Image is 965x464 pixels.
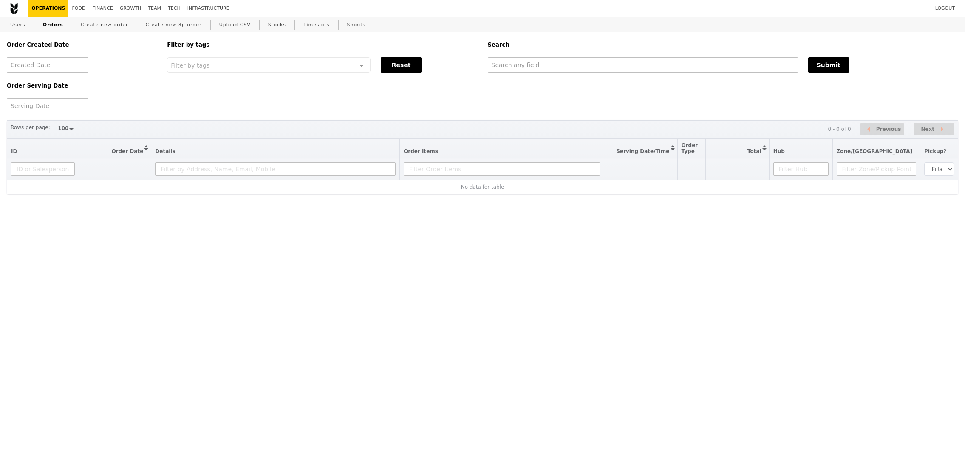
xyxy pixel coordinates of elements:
[381,57,422,73] button: Reset
[7,57,88,73] input: Created Date
[40,17,67,33] a: Orders
[924,148,946,154] span: Pickup?
[404,148,438,154] span: Order Items
[7,98,88,113] input: Serving Date
[837,162,917,176] input: Filter Zone/Pickup Point
[77,17,132,33] a: Create new order
[837,148,913,154] span: Zone/[GEOGRAPHIC_DATA]
[11,123,50,132] label: Rows per page:
[155,162,396,176] input: Filter by Address, Name, Email, Mobile
[167,42,477,48] h5: Filter by tags
[11,148,17,154] span: ID
[773,162,829,176] input: Filter Hub
[11,162,75,176] input: ID or Salesperson name
[155,148,175,154] span: Details
[7,17,29,33] a: Users
[860,123,904,136] button: Previous
[171,61,209,69] span: Filter by tags
[488,57,798,73] input: Search any field
[773,148,785,154] span: Hub
[682,142,698,154] span: Order Type
[216,17,254,33] a: Upload CSV
[7,82,157,89] h5: Order Serving Date
[488,42,959,48] h5: Search
[10,3,18,14] img: Grain logo
[876,124,901,134] span: Previous
[265,17,289,33] a: Stocks
[404,162,600,176] input: Filter Order Items
[808,57,849,73] button: Submit
[7,42,157,48] h5: Order Created Date
[344,17,369,33] a: Shouts
[828,126,851,132] div: 0 - 0 of 0
[142,17,205,33] a: Create new 3p order
[300,17,333,33] a: Timeslots
[914,123,954,136] button: Next
[11,184,954,190] div: No data for table
[921,124,934,134] span: Next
